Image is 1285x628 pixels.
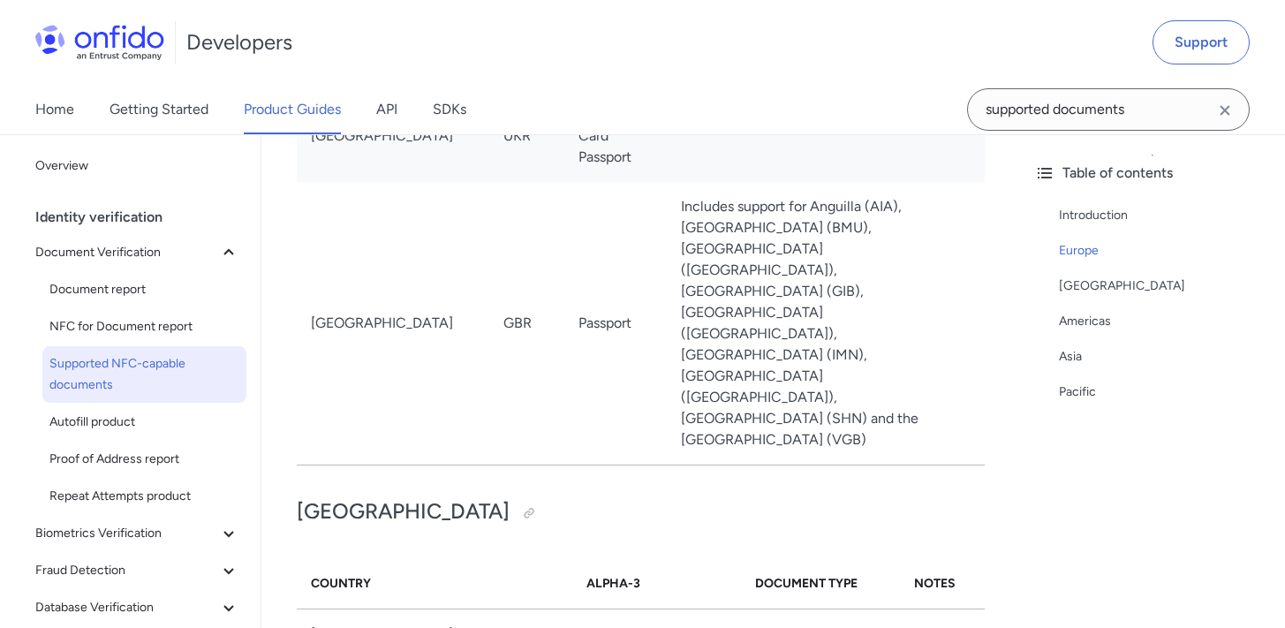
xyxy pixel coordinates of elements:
[1034,163,1271,184] div: Table of contents
[35,523,218,544] span: Biometrics Verification
[433,85,466,134] a: SDKs
[35,85,74,134] a: Home
[42,272,246,307] a: Document report
[311,576,371,591] strong: Country
[35,242,218,263] span: Document Verification
[1214,100,1236,121] svg: Clear search field button
[297,90,489,182] td: [GEOGRAPHIC_DATA]
[376,85,397,134] a: API
[42,442,246,477] a: Proof of Address report
[1059,311,1271,332] a: Americas
[1153,20,1250,64] a: Support
[914,576,956,591] strong: Notes
[28,590,246,625] button: Database Verification
[755,576,858,591] strong: Document Type
[49,412,239,433] span: Autofill product
[42,479,246,514] a: Repeat Attempts product
[35,25,164,60] img: Onfido Logo
[667,182,985,465] td: Includes support for Anguilla (AIA), [GEOGRAPHIC_DATA] (BMU), [GEOGRAPHIC_DATA] ([GEOGRAPHIC_DATA...
[35,200,253,235] div: Identity verification
[186,28,292,57] h1: Developers
[28,553,246,588] button: Fraud Detection
[42,346,246,403] a: Supported NFC-capable documents
[49,279,239,300] span: Document report
[1059,276,1271,297] a: [GEOGRAPHIC_DATA]
[42,309,246,344] a: NFC for Document report
[49,316,239,337] span: NFC for Document report
[28,235,246,270] button: Document Verification
[244,85,341,134] a: Product Guides
[489,90,565,182] td: UKR
[110,85,208,134] a: Getting Started
[35,155,239,177] span: Overview
[42,405,246,440] a: Autofill product
[28,516,246,551] button: Biometrics Verification
[586,576,640,591] strong: Alpha-3
[49,353,239,396] span: Supported NFC-capable documents
[49,486,239,507] span: Repeat Attempts product
[1059,346,1271,367] a: Asia
[489,182,565,465] td: GBR
[297,182,489,465] td: [GEOGRAPHIC_DATA]
[35,560,218,581] span: Fraud Detection
[49,449,239,470] span: Proof of Address report
[1059,382,1271,403] a: Pacific
[35,597,218,618] span: Database Verification
[967,88,1250,131] input: Onfido search input field
[1059,205,1271,226] a: Introduction
[564,90,666,182] td: National ID Card Passport
[564,182,666,465] td: Passport
[297,497,985,527] h2: [GEOGRAPHIC_DATA]
[1059,240,1271,261] a: Europe
[28,148,246,184] a: Overview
